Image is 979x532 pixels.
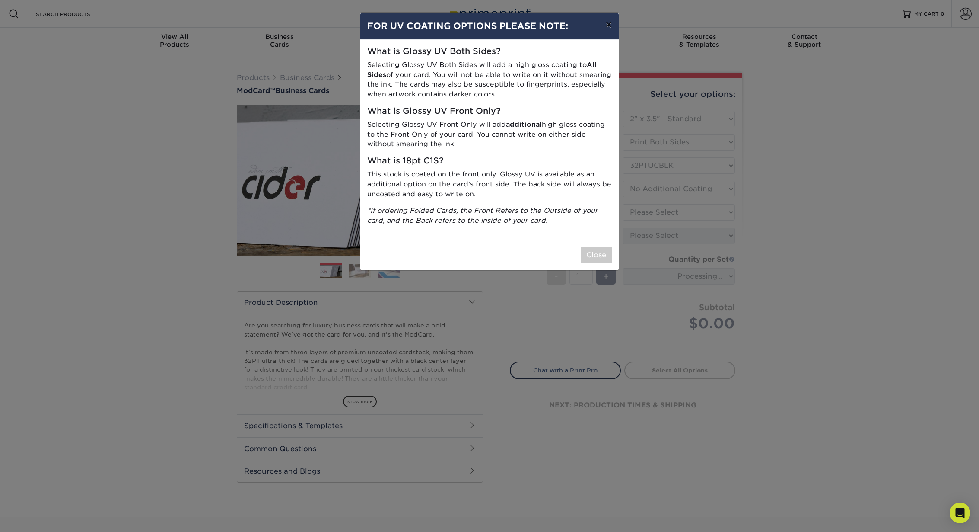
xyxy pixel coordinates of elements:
[367,106,612,116] h5: What is Glossy UV Front Only?
[367,170,612,199] p: This stock is coated on the front only. Glossy UV is available as an additional option on the car...
[367,206,598,224] i: *If ordering Folded Cards, the Front Refers to the Outside of your card, and the Back refers to t...
[581,247,612,263] button: Close
[367,60,612,99] p: Selecting Glossy UV Both Sides will add a high gloss coating to of your card. You will not be abl...
[367,19,612,32] h4: FOR UV COATING OPTIONS PLEASE NOTE:
[367,61,597,79] strong: All Sides
[950,503,970,523] div: Open Intercom Messenger
[367,156,612,166] h5: What is 18pt C1S?
[367,47,612,57] h5: What is Glossy UV Both Sides?
[367,120,612,149] p: Selecting Glossy UV Front Only will add high gloss coating to the Front Only of your card. You ca...
[506,120,542,128] strong: additional
[599,13,619,37] button: ×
